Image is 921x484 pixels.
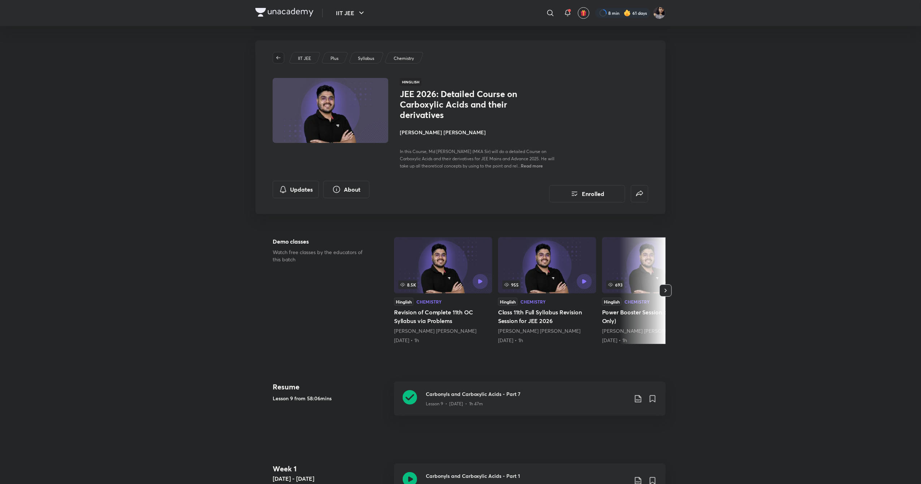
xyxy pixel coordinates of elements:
h5: [DATE] - [DATE] [273,474,388,483]
button: Enrolled [549,185,625,202]
span: 8.5K [398,280,418,289]
div: 9th Jun • 1h [602,337,700,344]
div: Mohammad Kashif Alam [602,327,700,335]
img: Company Logo [255,8,314,17]
p: Lesson 9 • [DATE] • 1h 47m [426,401,483,407]
h3: Carbonyls and Carboxylic Acids - Part 7 [426,390,628,398]
h3: Carbonyls and Carboxylic Acids - Part 1 [426,472,628,480]
a: Power Booster Session on GOC (EEs Only) [602,237,700,344]
button: Updates [273,181,319,198]
h1: JEE 2026: Detailed Course on Carboxylic Acids and their derivatives [400,89,518,120]
h5: Class 11th Full Syllabus Revision Session for JEE 2026 [498,308,596,325]
h4: Week 1 [273,463,388,474]
div: Mohammad Kashif Alam [498,327,596,335]
a: [PERSON_NAME] [PERSON_NAME] [602,327,684,334]
span: Hinglish [400,78,421,86]
p: Chemistry [394,55,414,62]
img: avatar [580,10,587,16]
a: 8.5KHinglishChemistryRevision of Complete 11th OC Syllabus via Problems[PERSON_NAME] [PERSON_NAME... [394,237,492,344]
h4: Resume [273,381,388,392]
div: 27th Apr • 1h [394,337,492,344]
button: false [631,185,648,202]
h4: [PERSON_NAME] [PERSON_NAME] [400,128,562,136]
h5: Lesson 9 from 58:06mins [273,394,388,402]
a: [PERSON_NAME] [PERSON_NAME] [394,327,476,334]
div: Hinglish [602,298,622,306]
h5: Demo classes [273,237,371,246]
a: Plus [329,55,340,62]
div: 4th Jun • 1h [498,337,596,344]
p: IIT JEE [298,55,311,62]
span: In this Course, Md [PERSON_NAME] (MKA Sir) will do a detailed Course on Carboxylic Acids and thei... [400,149,554,169]
a: Revision of Complete 11th OC Syllabus via Problems [394,237,492,344]
button: avatar [578,7,589,19]
p: Plus [330,55,338,62]
span: Read more [521,163,543,169]
a: [PERSON_NAME] [PERSON_NAME] [498,327,580,334]
a: 955HinglishChemistryClass 11th Full Syllabus Revision Session for JEE 2026[PERSON_NAME] [PERSON_N... [498,237,596,344]
img: Rakhi Sharma [653,7,666,19]
p: Syllabus [358,55,374,62]
a: Company Logo [255,8,314,18]
h5: Revision of Complete 11th OC Syllabus via Problems [394,308,492,325]
span: 955 [502,280,520,289]
div: Mohammad Kashif Alam [394,327,492,335]
img: streak [624,9,631,17]
button: IIT JEE [332,6,370,20]
a: 693HinglishChemistryPower Booster Session on GOC (EEs Only)[PERSON_NAME] [PERSON_NAME][DATE] • 1h [602,237,700,344]
div: Hinglish [498,298,518,306]
a: Carbonyls and Carboxylic Acids - Part 7Lesson 9 • [DATE] • 1h 47m [394,381,666,424]
p: Watch free classes by the educators of this batch [273,249,371,263]
a: IIT JEE [297,55,312,62]
a: Chemistry [393,55,415,62]
img: Thumbnail [272,77,389,144]
h5: Power Booster Session on GOC (EEs Only) [602,308,700,325]
button: About [323,181,369,198]
a: Syllabus [357,55,376,62]
div: Chemistry [520,300,546,304]
span: 693 [606,280,624,289]
div: Hinglish [394,298,414,306]
a: Class 11th Full Syllabus Revision Session for JEE 2026 [498,237,596,344]
div: Chemistry [416,300,442,304]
